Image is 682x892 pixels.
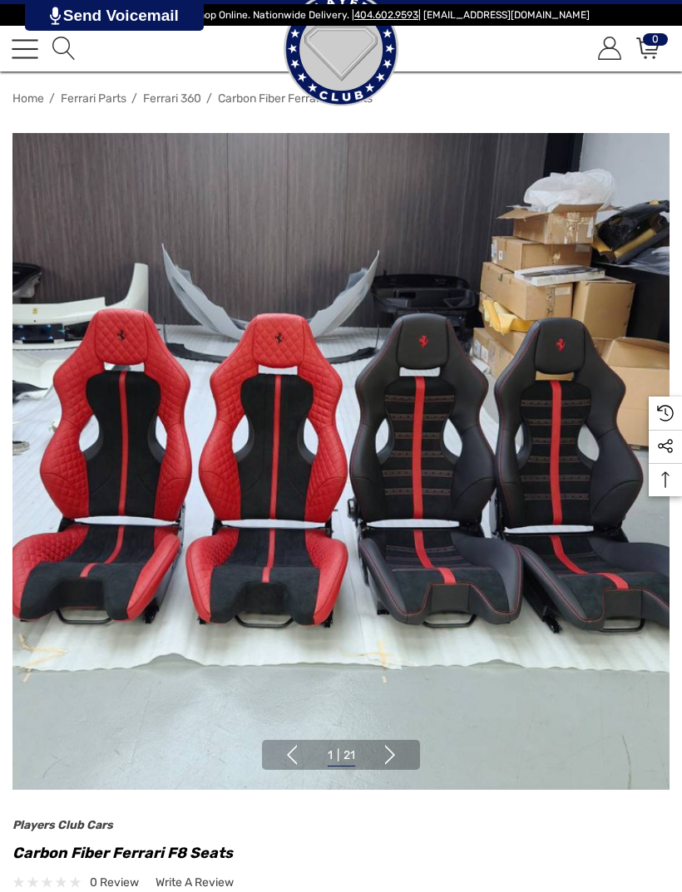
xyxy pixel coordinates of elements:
svg: Recently Viewed [657,405,674,421]
svg: Top [649,471,682,488]
img: PjwhLS0gR2VuZXJhdG9yOiBHcmF2aXQuaW8gLS0+PHN2ZyB4bWxucz0iaHR0cDovL3d3dy53My5vcmcvMjAwMC9zdmciIHhtb... [50,7,61,25]
svg: Review Your Cart [636,37,660,60]
span: Vehicle Marketplace. Shop Online. Nationwide Delivery. | | [EMAIL_ADDRESS][DOMAIN_NAME] [92,9,590,21]
span: Write a Review [156,875,234,890]
a: Carbon Fiber Ferrari F8 Seats [218,91,373,106]
span: 0 [643,33,668,46]
span: Toggle menu [12,47,38,49]
a: Search [50,37,76,60]
nav: Breadcrumb [12,84,670,113]
button: Go to slide 2 of 21 [380,745,400,765]
a: Ferrari 360 [143,91,201,106]
span: 21 [343,748,355,762]
a: 404.602.9593 [354,9,418,21]
button: Go to slide 21 of 21 [282,745,302,765]
span: | [337,748,339,762]
img: Carbon Fiber Ferrari F8 Seats [12,133,670,790]
a: Ferrari Parts [61,91,126,106]
a: Sign in [596,37,621,60]
svg: Account [598,37,621,60]
button: Go to slide 1 of 21, active [328,746,355,766]
a: Home [12,91,44,106]
a: Players Club Cars [12,818,113,832]
svg: Search [52,37,76,60]
svg: Social Media [657,438,674,455]
a: Cart with 0 items [634,37,660,60]
a: Toggle menu [12,36,38,62]
span: 1 [328,748,333,762]
h1: Carbon Fiber Ferrari F8 Seats [12,840,670,866]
